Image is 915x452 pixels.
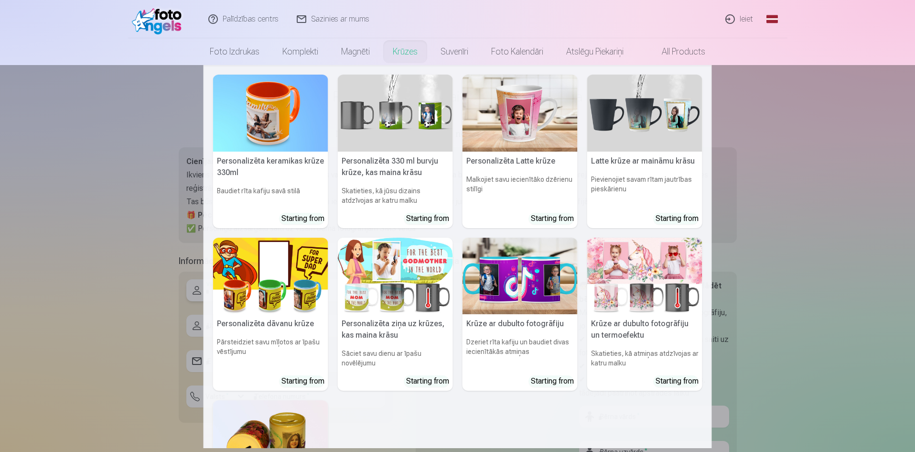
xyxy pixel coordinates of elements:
img: Personalizēta keramikas krūze 330ml [213,75,328,152]
h5: Personalizēta ziņa uz krūzes, kas maina krāsu [338,314,453,345]
div: Starting from [656,375,699,387]
a: Personalizēta keramikas krūze 330mlPersonalizēta keramikas krūze 330mlBaudiet rīta kafiju savā st... [213,75,328,228]
img: Latte krūze ar maināmu krāsu [587,75,702,152]
a: Suvenīri [429,38,480,65]
h5: Personalizēta keramikas krūze 330ml [213,152,328,182]
a: Krūze ar dubulto fotogrāfiju un termoefektuKrūze ar dubulto fotogrāfiju un termoefektuSkatieties,... [587,238,702,391]
img: Personalizēta dāvanu krūze [213,238,328,315]
h6: Malkojiet savu iecienītāko dzērienu stilīgi [463,171,578,209]
h5: Krūze ar dubulto fotogrāfiju [463,314,578,333]
img: Personalizēta ziņa uz krūzes, kas maina krāsu [338,238,453,315]
div: Starting from [531,213,574,224]
h5: Latte krūze ar maināmu krāsu [587,152,702,171]
a: Personalizēta 330 ml burvju krūze, kas maina krāsuPersonalizēta 330 ml burvju krūze, kas maina kr... [338,75,453,228]
img: Personalizēta 330 ml burvju krūze, kas maina krāsu [338,75,453,152]
a: Personalizēta dāvanu krūzePersonalizēta dāvanu krūzePārsteidziet savu mīļotos ar īpašu vēstījumuS... [213,238,328,391]
h5: Personalizēta Latte krūze [463,152,578,171]
img: Krūze ar dubulto fotogrāfiju [463,238,578,315]
img: Krūze ar dubulto fotogrāfiju un termoefektu [587,238,702,315]
div: Starting from [531,375,574,387]
a: Magnēti [330,38,381,65]
img: Personalizēta Latte krūze [463,75,578,152]
div: Starting from [406,375,449,387]
h6: Dzeriet rīta kafiju un baudiet divas iecienītākās atmiņas [463,333,578,372]
a: Foto izdrukas [198,38,271,65]
a: All products [635,38,717,65]
h6: Pievienojiet savam rītam jautrības pieskārienu [587,171,702,209]
h6: Skatieties, kā jūsu dizains atdzīvojas ar katru malku [338,182,453,209]
a: Krūzes [381,38,429,65]
h5: Krūze ar dubulto fotogrāfiju un termoefektu [587,314,702,345]
h6: Sāciet savu dienu ar īpašu novēlējumu [338,345,453,372]
h6: Pārsteidziet savu mīļotos ar īpašu vēstījumu [213,333,328,372]
a: Latte krūze ar maināmu krāsuLatte krūze ar maināmu krāsuPievienojiet savam rītam jautrības pieskā... [587,75,702,228]
div: Starting from [281,213,324,224]
div: Starting from [281,375,324,387]
div: Starting from [656,213,699,224]
a: Foto kalendāri [480,38,555,65]
a: Krūze ar dubulto fotogrāfijuKrūze ar dubulto fotogrāfijuDzeriet rīta kafiju un baudiet divas ieci... [463,238,578,391]
h5: Personalizēta 330 ml burvju krūze, kas maina krāsu [338,152,453,182]
a: Personalizēta Latte krūzePersonalizēta Latte krūzeMalkojiet savu iecienītāko dzērienu stilīgiStar... [463,75,578,228]
h5: Personalizēta dāvanu krūze [213,314,328,333]
img: /fa1 [132,4,187,34]
h6: Skatieties, kā atmiņas atdzīvojas ar katru malku [587,345,702,372]
a: Komplekti [271,38,330,65]
h6: Baudiet rīta kafiju savā stilā [213,182,328,209]
div: Starting from [406,213,449,224]
a: Atslēgu piekariņi [555,38,635,65]
a: Personalizēta ziņa uz krūzes, kas maina krāsuPersonalizēta ziņa uz krūzes, kas maina krāsuSāciet ... [338,238,453,391]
